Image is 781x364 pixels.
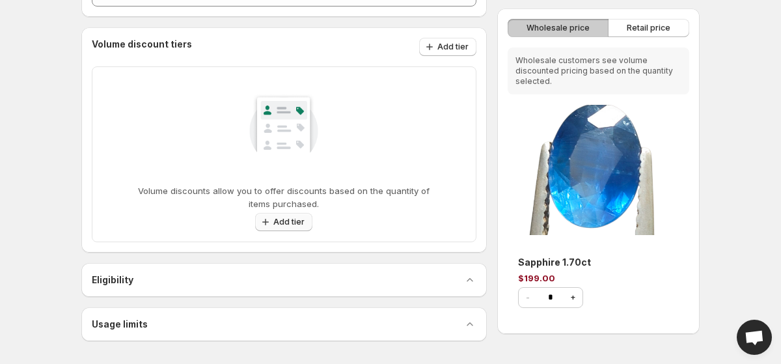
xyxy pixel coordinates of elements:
[564,288,582,307] button: +
[608,19,689,37] button: Retail price
[570,292,576,303] span: +
[273,217,305,227] span: Add tier
[527,23,590,33] span: Wholesale price
[92,273,133,287] h3: Eligibility
[437,42,469,52] span: Add tier
[232,77,336,182] img: Empty state
[92,318,148,331] h3: Usage limits
[515,55,681,87] p: Wholesale customers see volume discounted pricing based on the quantity selected.
[627,23,670,33] span: Retail price
[508,105,689,235] img: Sapphire 1.70ct
[255,213,312,231] button: Add tier
[508,19,609,37] button: Wholesale price
[137,184,430,210] p: Volume discounts allow you to offer discounts based on the quantity of items purchased.
[518,273,555,283] span: $199.00
[419,38,476,56] button: Add tier
[92,38,192,56] h3: Volume discount tiers
[737,320,772,355] div: Open chat
[518,256,679,269] h3: Sapphire 1.70ct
